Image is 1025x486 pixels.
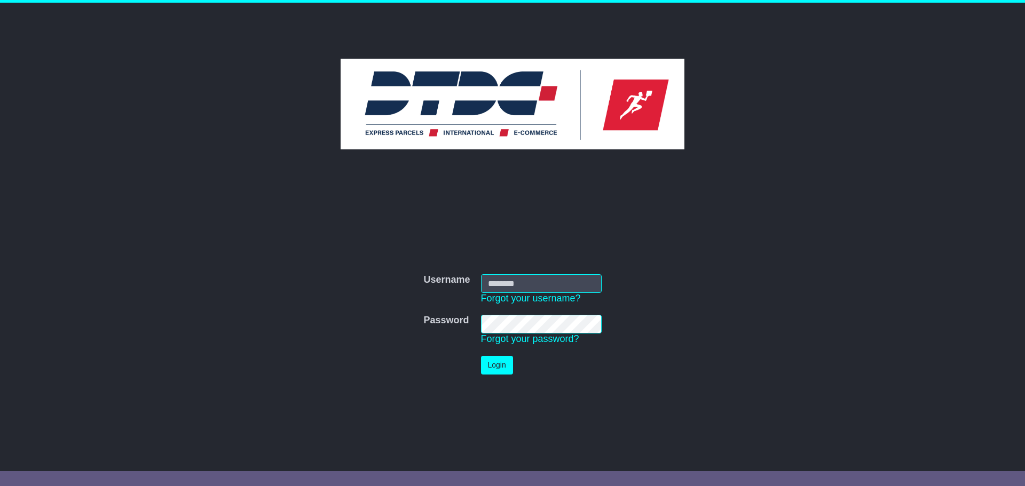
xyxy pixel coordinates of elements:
[481,356,513,375] button: Login
[423,274,470,286] label: Username
[481,333,579,344] a: Forgot your password?
[423,315,469,326] label: Password
[481,293,581,304] a: Forgot your username?
[341,59,684,149] img: DTDC Australia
